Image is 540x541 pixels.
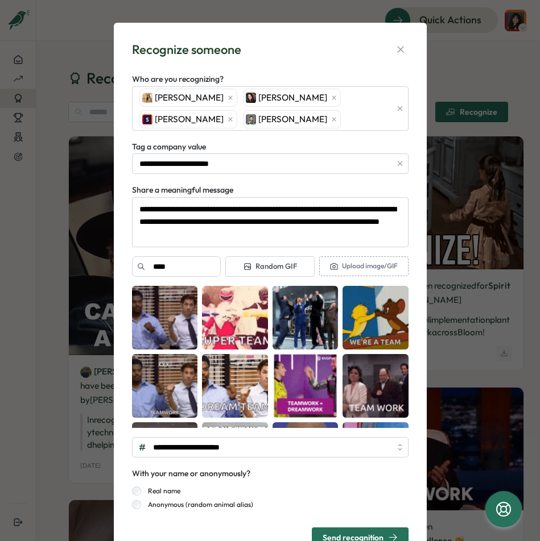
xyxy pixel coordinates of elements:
[246,114,256,124] img: Nick Norena
[155,113,224,126] span: [PERSON_NAME]
[258,113,327,126] span: [PERSON_NAME]
[132,141,206,153] label: Tag a company value
[155,91,224,104] span: [PERSON_NAME]
[132,73,224,86] label: Who are you recognizing?
[142,93,152,103] img: Antonella Guidoccio
[246,93,256,103] img: Kathy Cheng
[258,91,327,104] span: [PERSON_NAME]
[141,486,180,496] label: Real name
[225,256,315,277] button: Random GIF
[142,114,152,124] img: Sarah Lazarich
[132,184,233,197] label: Share a meaningful message
[141,500,253,509] label: Anonymous (random animal alias)
[243,261,297,272] span: Random GIF
[132,468,250,480] div: With your name or anonymously?
[132,41,241,59] div: Recognize someone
